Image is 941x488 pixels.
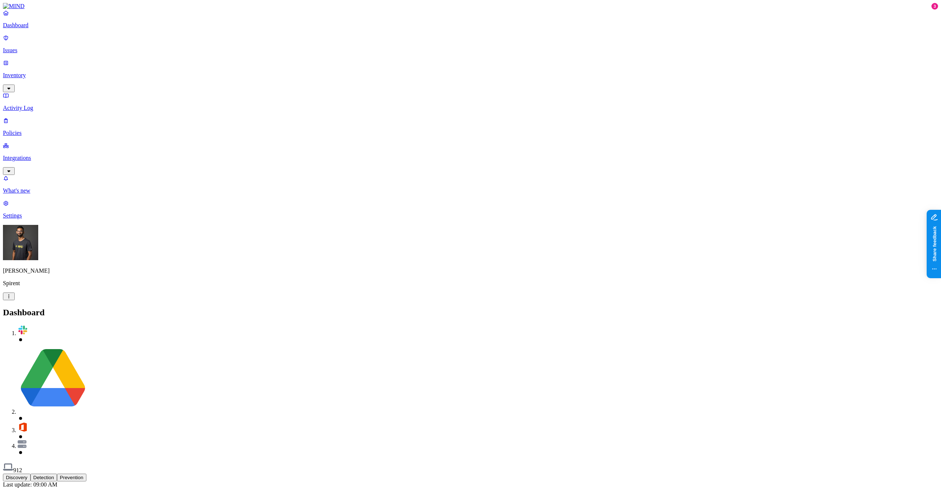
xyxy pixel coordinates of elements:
[18,440,26,448] img: svg%3e
[57,474,86,481] button: Prevention
[3,22,938,29] p: Dashboard
[3,3,25,10] img: MIND
[18,422,28,432] img: svg%3e
[3,308,938,317] h2: Dashboard
[3,280,938,287] p: Spirent
[3,212,938,219] p: Settings
[3,3,938,10] a: MIND
[3,117,938,136] a: Policies
[3,72,938,79] p: Inventory
[3,92,938,111] a: Activity Log
[3,481,57,488] span: Last update: 09:00 AM
[3,35,938,54] a: Issues
[3,462,13,472] img: svg%3e
[18,325,28,335] img: svg%3e
[3,60,938,91] a: Inventory
[3,187,938,194] p: What's new
[3,105,938,111] p: Activity Log
[3,142,938,174] a: Integrations
[3,268,938,274] p: [PERSON_NAME]
[3,175,938,194] a: What's new
[3,200,938,219] a: Settings
[3,225,38,260] img: Amit Cohen
[3,155,938,161] p: Integrations
[3,474,31,481] button: Discovery
[13,467,22,473] span: 912
[3,130,938,136] p: Policies
[3,10,938,29] a: Dashboard
[18,343,88,414] img: svg%3e
[931,3,938,10] div: 3
[3,47,938,54] p: Issues
[31,474,57,481] button: Detection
